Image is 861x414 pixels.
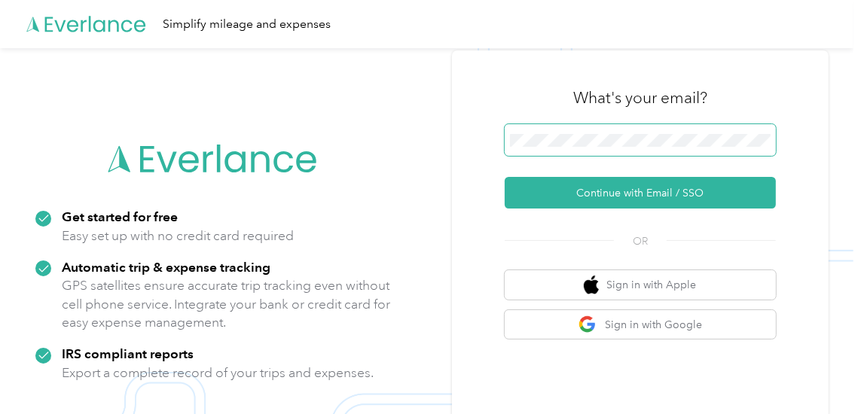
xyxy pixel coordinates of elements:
img: apple logo [584,275,599,294]
img: google logo [579,315,597,334]
p: Export a complete record of your trips and expenses. [62,364,374,382]
div: Simplify mileage and expenses [163,15,331,34]
p: GPS satellites ensure accurate trip tracking even without cell phone service. Integrate your bank... [62,276,391,332]
strong: Get started for free [62,209,178,224]
strong: IRS compliant reports [62,346,194,361]
span: OR [614,233,667,249]
h3: What's your email? [573,87,707,108]
button: google logoSign in with Google [505,310,776,339]
strong: Automatic trip & expense tracking [62,259,270,275]
button: Continue with Email / SSO [505,177,776,209]
p: Easy set up with no credit card required [62,227,294,245]
button: apple logoSign in with Apple [505,270,776,300]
